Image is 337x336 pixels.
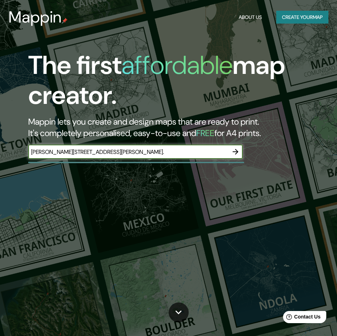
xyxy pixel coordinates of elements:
[62,18,68,24] img: mappin-pin
[28,148,228,156] input: Choose your favourite place
[196,127,214,139] h5: FREE
[276,11,328,24] button: Create yourmap
[273,308,329,328] iframe: Help widget launcher
[9,8,62,26] h3: Mappin
[28,50,298,116] h1: The first map creator.
[236,11,265,24] button: About Us
[28,116,298,139] h2: Mappin lets you create and design maps that are ready to print. It's completely personalised, eas...
[122,49,233,82] h1: affordable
